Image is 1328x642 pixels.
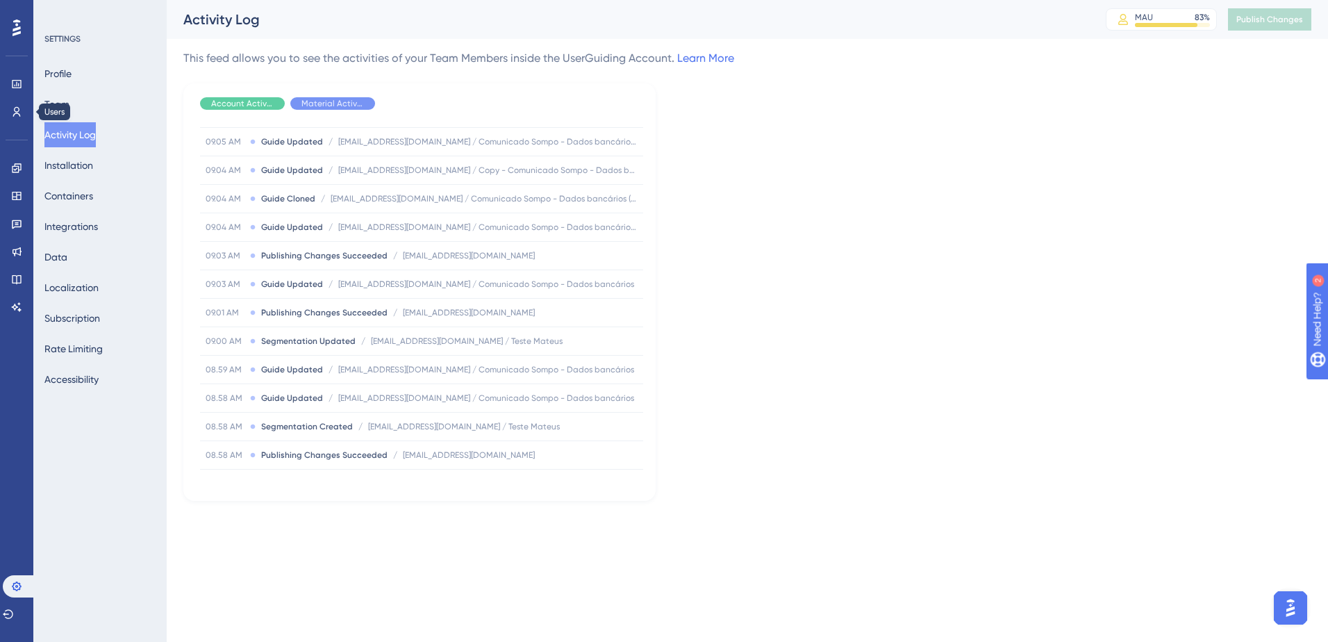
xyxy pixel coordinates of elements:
[206,364,244,375] span: 08.59 AM
[329,393,333,404] span: /
[97,7,101,18] div: 2
[329,364,333,375] span: /
[44,61,72,86] button: Profile
[206,222,244,233] span: 09.04 AM
[261,222,323,233] span: Guide Updated
[261,393,323,404] span: Guide Updated
[403,250,535,261] span: [EMAIL_ADDRESS][DOMAIN_NAME]
[44,183,93,208] button: Containers
[393,450,397,461] span: /
[329,279,333,290] span: /
[1228,8,1311,31] button: Publish Changes
[211,98,274,109] span: Account Activity
[331,193,638,204] span: [EMAIL_ADDRESS][DOMAIN_NAME] / Comunicado Sompo - Dados bancários (POP-UP)
[301,98,364,109] span: Material Activity
[44,214,98,239] button: Integrations
[261,421,353,432] span: Segmentation Created
[1270,587,1311,629] iframe: UserGuiding AI Assistant Launcher
[393,250,397,261] span: /
[44,245,67,270] button: Data
[1135,12,1153,23] div: MAU
[368,421,560,432] span: [EMAIL_ADDRESS][DOMAIN_NAME] / Teste Mateus
[338,279,634,290] span: [EMAIL_ADDRESS][DOMAIN_NAME] / Comunicado Sompo - Dados bancários
[261,364,323,375] span: Guide Updated
[44,275,99,300] button: Localization
[338,136,638,147] span: [EMAIL_ADDRESS][DOMAIN_NAME] / Comunicado Sompo - Dados bancários (Tour)
[261,136,323,147] span: Guide Updated
[403,450,535,461] span: [EMAIL_ADDRESS][DOMAIN_NAME]
[206,336,244,347] span: 09.00 AM
[261,450,388,461] span: Publishing Changes Succeeded
[371,336,563,347] span: [EMAIL_ADDRESS][DOMAIN_NAME] / Teste Mateus
[44,306,100,331] button: Subscription
[183,50,734,67] div: This feed allows you to see the activities of your Team Members inside the UserGuiding Account.
[677,51,734,65] a: Learn More
[206,193,244,204] span: 09.04 AM
[403,307,535,318] span: [EMAIL_ADDRESS][DOMAIN_NAME]
[206,250,244,261] span: 09.03 AM
[33,3,87,20] span: Need Help?
[261,250,388,261] span: Publishing Changes Succeeded
[44,367,99,392] button: Accessibility
[44,92,69,117] button: Team
[206,393,244,404] span: 08.58 AM
[206,279,244,290] span: 09.03 AM
[358,421,363,432] span: /
[44,122,96,147] button: Activity Log
[329,165,333,176] span: /
[206,165,244,176] span: 09.04 AM
[261,193,315,204] span: Guide Cloned
[329,222,333,233] span: /
[361,336,365,347] span: /
[206,421,244,432] span: 08.58 AM
[1236,14,1303,25] span: Publish Changes
[206,136,244,147] span: 09.05 AM
[393,307,397,318] span: /
[261,336,356,347] span: Segmentation Updated
[321,193,325,204] span: /
[329,136,333,147] span: /
[338,222,638,233] span: [EMAIL_ADDRESS][DOMAIN_NAME] / Comunicado Sompo - Dados bancários (POP-UP)
[261,165,323,176] span: Guide Updated
[261,279,323,290] span: Guide Updated
[44,153,93,178] button: Installation
[44,336,103,361] button: Rate Limiting
[44,33,157,44] div: SETTINGS
[338,165,638,176] span: [EMAIL_ADDRESS][DOMAIN_NAME] / Copy - Comunicado Sompo - Dados bancários (Tour))
[338,393,634,404] span: [EMAIL_ADDRESS][DOMAIN_NAME] / Comunicado Sompo - Dados bancários
[183,10,1071,29] div: Activity Log
[1195,12,1210,23] div: 83 %
[261,307,388,318] span: Publishing Changes Succeeded
[206,307,244,318] span: 09.01 AM
[206,450,244,461] span: 08.58 AM
[338,364,634,375] span: [EMAIL_ADDRESS][DOMAIN_NAME] / Comunicado Sompo - Dados bancários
